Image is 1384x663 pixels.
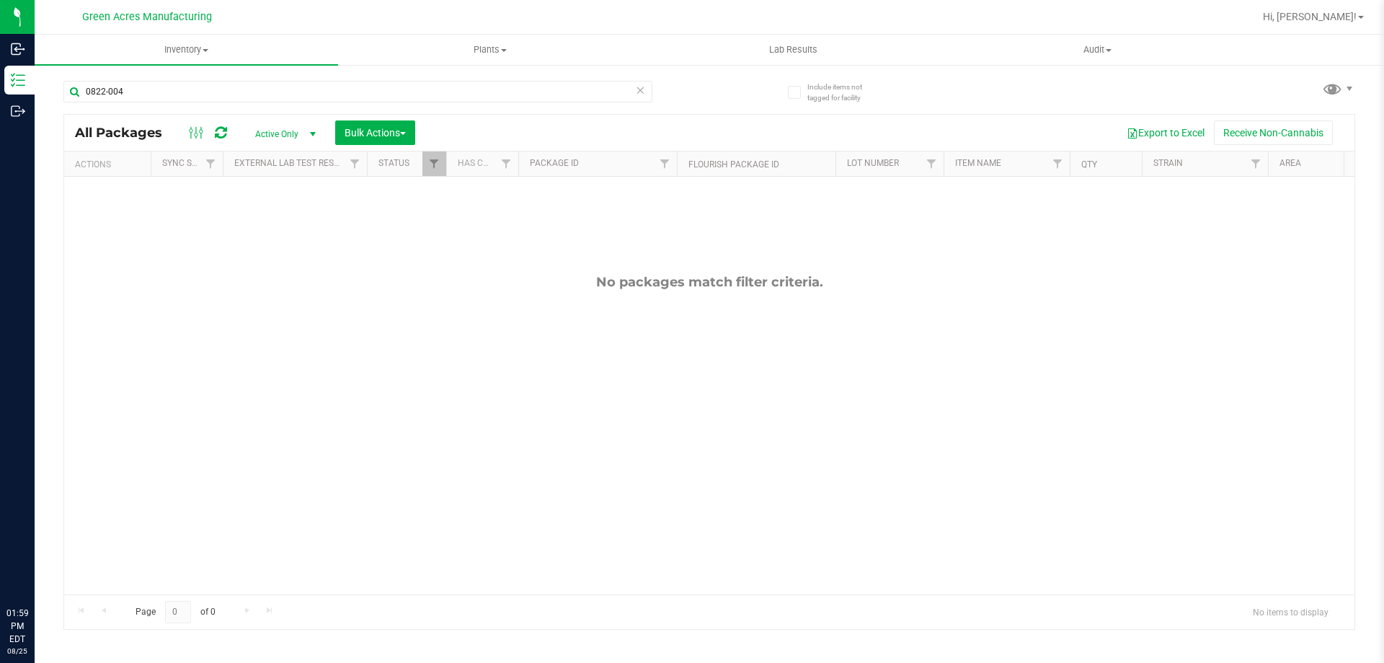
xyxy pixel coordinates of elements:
a: External Lab Test Result [234,158,347,168]
a: Flourish Package ID [688,159,779,170]
p: 01:59 PM EDT [6,607,28,646]
a: Filter [422,152,446,176]
a: Package ID [530,158,579,168]
input: Search Package ID, Item Name, SKU, Lot or Part Number... [63,81,652,102]
a: Audit [946,35,1249,65]
a: Filter [1046,152,1070,176]
a: Filter [199,152,223,176]
a: Item Name [955,158,1001,168]
button: Receive Non-Cannabis [1214,120,1333,145]
span: Bulk Actions [345,127,406,139]
a: Filter [343,152,367,176]
span: Page of 0 [123,601,227,623]
a: Filter [920,152,944,176]
div: No packages match filter criteria. [64,274,1354,290]
a: Qty [1081,159,1097,170]
a: Inventory [35,35,338,65]
a: Area [1279,158,1301,168]
button: Export to Excel [1117,120,1214,145]
a: Plants [338,35,642,65]
inline-svg: Inbound [11,42,25,56]
a: Status [378,158,409,168]
div: Actions [75,159,145,170]
span: Include items not tagged for facility [807,82,879,103]
inline-svg: Inventory [11,73,25,87]
a: Filter [1244,152,1268,176]
span: Lab Results [750,43,837,56]
a: Strain [1153,158,1183,168]
inline-svg: Outbound [11,104,25,118]
span: Inventory [35,43,338,56]
a: Sync Status [162,158,218,168]
a: Filter [653,152,677,176]
iframe: Resource center [14,548,58,591]
button: Bulk Actions [335,120,415,145]
span: Plants [339,43,641,56]
span: All Packages [75,125,177,141]
span: No items to display [1241,601,1340,623]
span: Audit [946,43,1248,56]
a: Lot Number [847,158,899,168]
th: Has COA [446,152,518,177]
a: Filter [494,152,518,176]
span: Hi, [PERSON_NAME]! [1263,11,1357,22]
span: Green Acres Manufacturing [82,11,212,23]
a: Lab Results [642,35,945,65]
span: Clear [635,81,645,100]
p: 08/25 [6,646,28,657]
